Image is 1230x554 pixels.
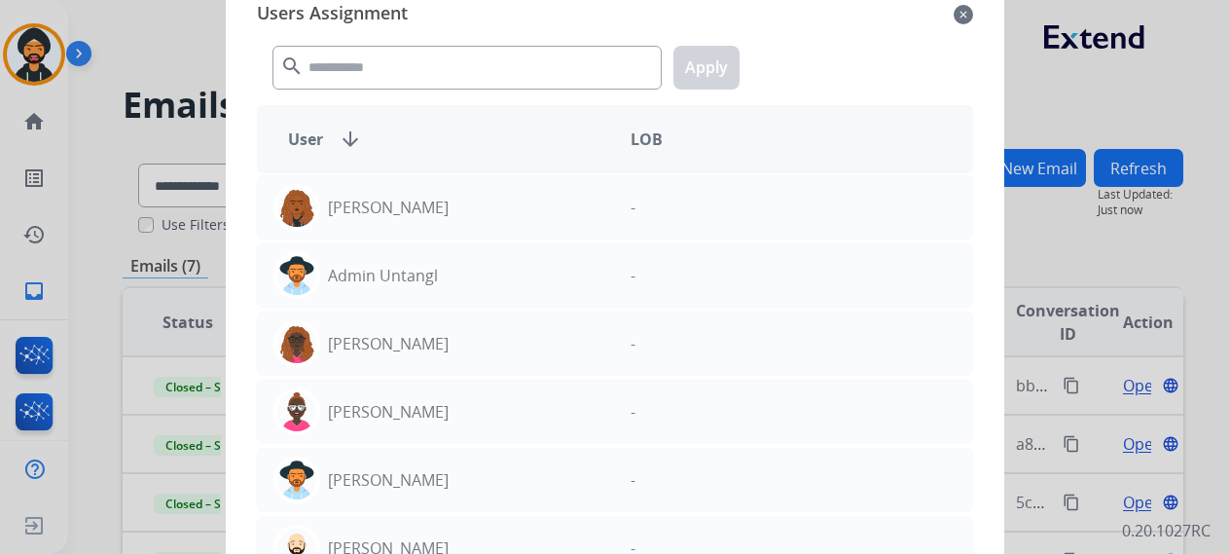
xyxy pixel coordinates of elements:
p: [PERSON_NAME] [328,468,449,492]
p: - [631,468,635,492]
mat-icon: arrow_downward [339,128,362,151]
p: [PERSON_NAME] [328,196,449,219]
mat-icon: search [280,55,304,78]
p: [PERSON_NAME] [328,332,449,355]
p: - [631,332,635,355]
button: Apply [673,46,740,90]
p: - [631,400,635,424]
mat-icon: close [954,3,973,26]
p: Admin Untangl [328,264,438,287]
p: - [631,196,635,219]
div: User [272,128,615,151]
p: [PERSON_NAME] [328,400,449,424]
p: - [631,264,635,287]
span: LOB [631,128,663,151]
